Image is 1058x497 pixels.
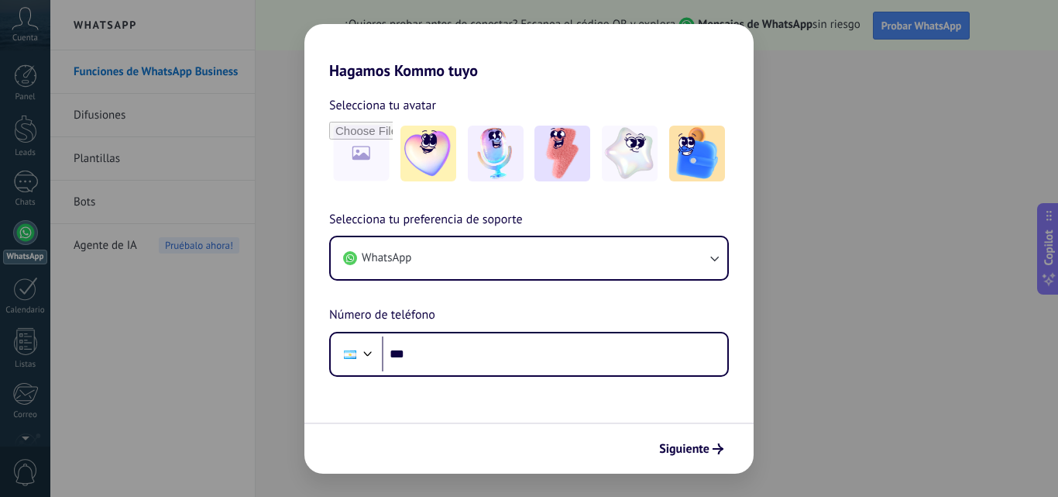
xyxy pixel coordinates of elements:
img: -5.jpeg [669,126,725,181]
div: Argentina: + 54 [335,338,365,371]
img: -2.jpeg [468,126,524,181]
span: WhatsApp [362,250,411,266]
h2: Hagamos Kommo tuyo [304,24,754,80]
button: WhatsApp [331,237,727,279]
img: -1.jpeg [400,126,456,181]
span: Número de teléfono [329,305,435,326]
img: -3.jpeg [534,126,590,181]
span: Selecciona tu preferencia de soporte [329,210,523,230]
img: -4.jpeg [602,126,658,181]
span: Selecciona tu avatar [329,95,436,116]
button: Siguiente [652,436,730,462]
span: Siguiente [659,444,709,454]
